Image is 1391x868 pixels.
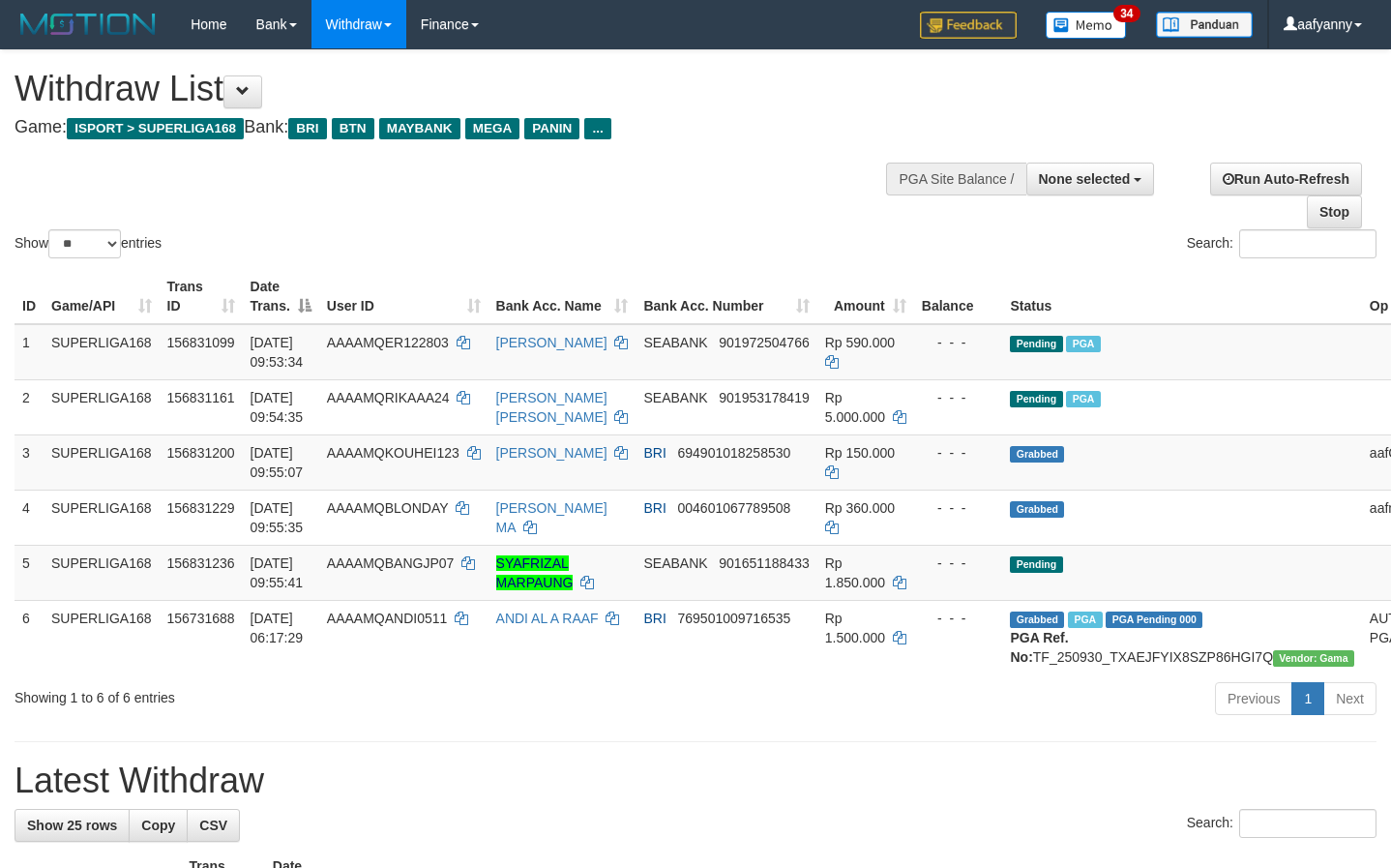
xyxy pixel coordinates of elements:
[167,611,235,626] span: 156731688
[327,555,455,571] span: AAAAMQBANGJP07
[825,555,885,590] span: Rp 1.850.000
[524,118,579,139] span: PANIN
[251,611,304,645] span: [DATE] 06:17:29
[496,500,607,535] a: [PERSON_NAME] MA
[44,379,160,434] td: SUPERLIGA168
[496,555,574,590] a: SYAFRIZAL MARPAUNG
[15,118,908,137] h4: Game: Bank:
[167,335,235,350] span: 156831099
[643,445,666,461] span: BRI
[1239,809,1376,838] input: Search:
[251,555,304,590] span: [DATE] 09:55:41
[243,269,319,324] th: Date Trans.: activate to sort column descending
[1046,12,1127,39] img: Button%20Memo.svg
[319,269,488,324] th: User ID: activate to sort column ascending
[677,611,790,626] span: Copy 769501009716535 to clipboard
[15,229,162,258] label: Show entries
[44,490,160,545] td: SUPERLIGA168
[187,809,240,842] a: CSV
[1068,612,1102,628] span: Marked by aafromsomean
[44,600,160,674] td: SUPERLIGA168
[922,554,995,573] div: - - -
[1187,809,1376,838] label: Search:
[1113,5,1139,22] span: 34
[1106,612,1202,628] span: PGA Pending
[332,118,374,139] span: BTN
[15,269,44,324] th: ID
[1156,12,1253,38] img: panduan.png
[1039,171,1131,187] span: None selected
[1291,682,1324,715] a: 1
[167,500,235,516] span: 156831229
[15,490,44,545] td: 4
[251,445,304,480] span: [DATE] 09:55:07
[15,809,130,842] a: Show 25 rows
[327,500,449,516] span: AAAAMQBLONDAY
[1307,195,1362,228] a: Stop
[1066,336,1100,352] span: Marked by aafsengchandara
[636,269,816,324] th: Bank Acc. Number: activate to sort column ascending
[922,333,995,352] div: - - -
[327,445,459,461] span: AAAAMQKOUHEI123
[1010,336,1062,352] span: Pending
[825,500,895,516] span: Rp 360.000
[15,324,44,380] td: 1
[1010,501,1064,518] span: Grabbed
[1010,446,1064,463] span: Grabbed
[1010,612,1064,628] span: Grabbed
[496,390,607,425] a: [PERSON_NAME] [PERSON_NAME]
[1010,391,1062,407] span: Pending
[825,390,885,425] span: Rp 5.000.000
[167,555,235,571] span: 156831236
[1323,682,1376,715] a: Next
[914,269,1003,324] th: Balance
[251,335,304,370] span: [DATE] 09:53:34
[15,379,44,434] td: 2
[1215,682,1292,715] a: Previous
[199,818,227,833] span: CSV
[817,269,914,324] th: Amount: activate to sort column ascending
[15,545,44,600] td: 5
[1002,269,1361,324] th: Status
[496,611,599,626] a: ANDI AL A RAAF
[44,269,160,324] th: Game/API: activate to sort column ascending
[643,611,666,626] span: BRI
[643,500,666,516] span: BRI
[677,445,790,461] span: Copy 694901018258530 to clipboard
[167,390,235,405] span: 156831161
[1239,229,1376,258] input: Search:
[141,818,175,833] span: Copy
[1187,229,1376,258] label: Search:
[643,335,707,350] span: SEABANK
[15,600,44,674] td: 6
[496,445,607,461] a: [PERSON_NAME]
[379,118,460,139] span: MAYBANK
[160,269,243,324] th: Trans ID: activate to sort column ascending
[825,611,885,645] span: Rp 1.500.000
[922,388,995,407] div: - - -
[643,390,707,405] span: SEABANK
[1026,163,1155,195] button: None selected
[922,498,995,518] div: - - -
[465,118,520,139] span: MEGA
[643,555,707,571] span: SEABANK
[48,229,121,258] select: Showentries
[288,118,326,139] span: BRI
[1002,600,1361,674] td: TF_250930_TXAEJFYIX8SZP86HGI7Q
[44,545,160,600] td: SUPERLIGA168
[488,269,636,324] th: Bank Acc. Name: activate to sort column ascending
[251,500,304,535] span: [DATE] 09:55:35
[167,445,235,461] span: 156831200
[15,434,44,490] td: 3
[920,12,1017,39] img: Feedback.jpg
[825,445,895,461] span: Rp 150.000
[886,163,1025,195] div: PGA Site Balance /
[327,335,449,350] span: AAAAMQER122803
[15,680,565,707] div: Showing 1 to 6 of 6 entries
[719,390,809,405] span: Copy 901953178419 to clipboard
[922,609,995,628] div: - - -
[1273,650,1354,667] span: Vendor URL: https://trx31.1velocity.biz
[825,335,895,350] span: Rp 590.000
[15,762,1376,800] h1: Latest Withdraw
[67,118,244,139] span: ISPORT > SUPERLIGA168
